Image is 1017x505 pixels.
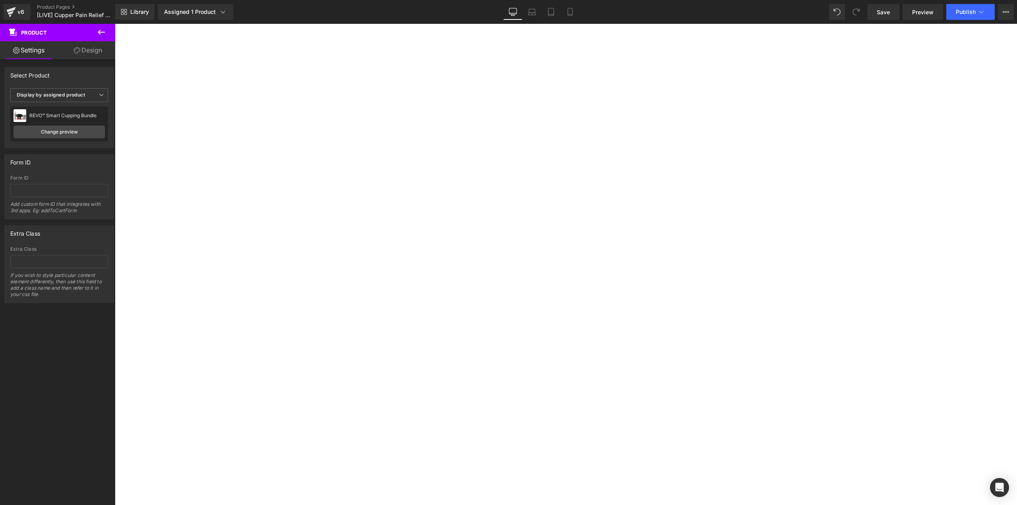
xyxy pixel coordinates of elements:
[956,9,976,15] span: Publish
[14,109,26,122] img: pImage
[14,126,105,138] a: Change preview
[541,4,561,20] a: Tablet
[3,4,31,20] a: v6
[59,41,117,59] a: Design
[37,4,128,10] a: Product Pages
[561,4,580,20] a: Mobile
[912,8,934,16] span: Preview
[10,226,40,237] div: Extra Class
[829,4,845,20] button: Undo
[37,12,113,18] span: [LIVE] Cupper Pain Relief Bundle PDP [DATE]
[990,478,1009,497] div: Open Intercom Messenger
[10,201,108,219] div: Add custom form ID that integrates with 3rd apps. Eg: addToCartForm
[164,8,227,16] div: Assigned 1 Product
[130,8,149,15] span: Library
[10,155,31,166] div: Form ID
[10,175,108,181] div: Form ID
[16,7,26,17] div: v6
[10,246,108,252] div: Extra Class
[946,4,995,20] button: Publish
[848,4,864,20] button: Redo
[21,29,47,36] span: Product
[522,4,541,20] a: Laptop
[29,113,105,118] div: REVO™ Smart Cupping Bundle
[903,4,943,20] a: Preview
[877,8,890,16] span: Save
[10,68,50,79] div: Select Product
[17,92,85,98] b: Display by assigned product
[998,4,1014,20] button: More
[503,4,522,20] a: Desktop
[10,272,108,303] div: If you wish to style particular content element differently, then use this field to add a class n...
[115,4,155,20] a: New Library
